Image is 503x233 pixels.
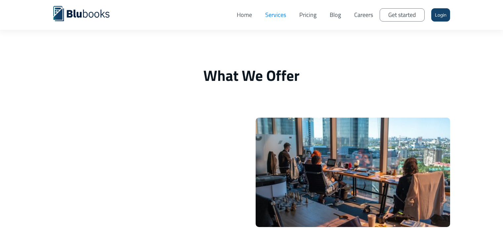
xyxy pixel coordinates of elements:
a: home [53,5,119,21]
a: Home [230,5,259,25]
a: Blog [323,5,348,25]
a: Services [259,5,293,25]
a: Careers [348,5,380,25]
a: Login [431,8,450,22]
h1: What We Offer [53,66,450,85]
a: Pricing [293,5,323,25]
a: Get started [380,8,425,22]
